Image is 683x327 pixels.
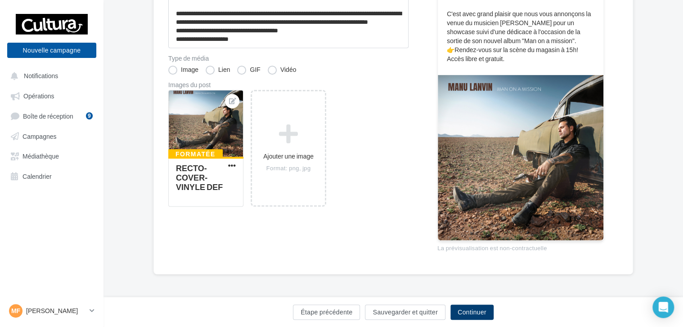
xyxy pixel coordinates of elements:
a: Opérations [5,87,98,103]
label: Lien [206,66,230,75]
label: GIF [237,66,260,75]
div: Images du post [168,82,409,88]
span: MF [11,306,20,315]
button: Notifications [5,67,94,84]
div: RECTO-COVER-VINYLE DEF [176,163,223,192]
div: 9 [86,112,93,119]
div: Formatée [168,149,223,159]
span: Campagnes [22,132,57,140]
button: Continuer [450,305,494,320]
span: Boîte de réception [23,112,73,119]
a: Campagnes [5,128,98,144]
span: Opérations [23,92,54,100]
div: Open Intercom Messenger [652,296,674,318]
label: Type de média [168,55,409,62]
button: Nouvelle campagne [7,43,96,58]
span: Notifications [24,72,58,80]
a: Calendrier [5,168,98,184]
button: Étape précédente [293,305,360,320]
a: Médiathèque [5,147,98,163]
span: Médiathèque [22,152,59,160]
label: Vidéo [268,66,297,75]
div: La prévisualisation est non-contractuelle [437,241,604,252]
p: [PERSON_NAME] [26,306,86,315]
label: Image [168,66,198,75]
span: Calendrier [22,172,52,180]
button: Sauvegarder et quitter [365,305,445,320]
a: MF [PERSON_NAME] [7,302,96,319]
a: Boîte de réception9 [5,107,98,124]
